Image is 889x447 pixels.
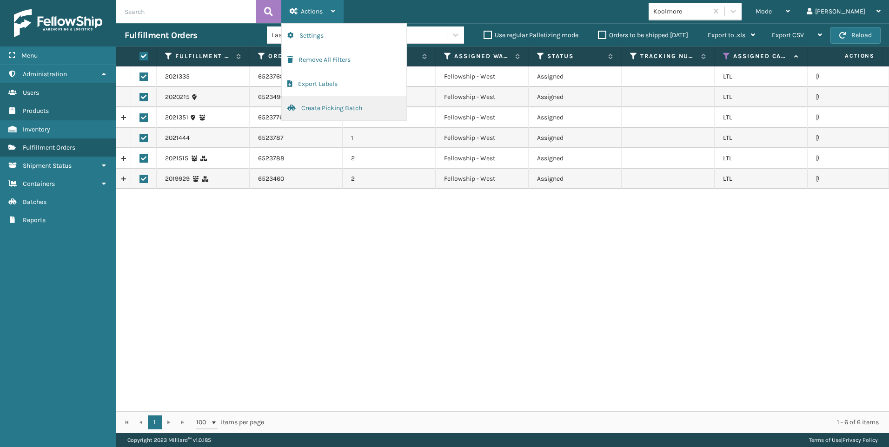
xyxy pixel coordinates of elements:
td: 6523787 [250,128,343,148]
span: Export to .xls [708,31,745,39]
td: 1 [343,128,436,148]
label: Orders to be shipped [DATE] [598,31,688,39]
td: LTL [715,169,808,189]
td: Fellowship - West [436,128,529,148]
td: Fellowship - West [436,87,529,107]
td: Fellowship - West [436,148,529,169]
label: Assigned Carrier Service [733,52,789,60]
a: 2021335 [165,72,190,81]
td: 6523768 [250,66,343,87]
button: Export Labels [282,72,406,96]
span: Fulfillment Orders [23,144,75,151]
p: Copyright 2023 Milliard™ v 1.0.185 [127,433,211,447]
td: Assigned [529,148,622,169]
td: Assigned [529,107,622,128]
td: 6523460 [250,169,343,189]
a: 2019929 [165,174,190,184]
button: Settings [282,24,406,48]
span: Mode [756,7,772,15]
label: Tracking Number [640,52,697,60]
span: Reports [23,216,46,224]
a: 2021351 [165,113,188,122]
span: Products [23,107,49,115]
label: Fulfillment Order Id [175,52,232,60]
button: Create Picking Batch [282,96,406,120]
a: 1 [148,415,162,429]
span: Batches [23,198,46,206]
a: 2020215 [165,92,190,102]
td: LTL [715,148,808,169]
span: items per page [196,415,264,429]
span: Inventory [23,125,50,133]
td: Assigned [529,87,622,107]
td: LTL [715,87,808,107]
button: Remove All Filters [282,48,406,72]
span: Export CSV [772,31,804,39]
a: Terms of Use [809,437,841,443]
span: Actions [816,48,880,64]
span: Containers [23,180,55,188]
label: Use regular Palletizing mode [484,31,578,39]
div: 1 - 6 of 6 items [277,418,879,427]
span: Shipment Status [23,162,72,170]
td: 6523496 [250,87,343,107]
td: 2 [343,169,436,189]
td: 6523776 [250,107,343,128]
img: logo [14,9,102,37]
td: Fellowship - West [436,169,529,189]
a: 2021515 [165,154,188,163]
span: Users [23,89,39,97]
div: Koolmore [653,7,709,16]
td: Assigned [529,128,622,148]
td: LTL [715,107,808,128]
label: Status [547,52,604,60]
div: Last 90 Days [272,30,344,40]
span: Menu [21,52,38,59]
button: Reload [830,27,881,44]
td: Fellowship - West [436,107,529,128]
td: 6523788 [250,148,343,169]
span: Administration [23,70,67,78]
label: Order Number [268,52,325,60]
td: 2 [343,148,436,169]
span: Actions [301,7,323,15]
a: 2021444 [165,133,190,143]
td: LTL [715,66,808,87]
td: Assigned [529,66,622,87]
span: 100 [196,418,210,427]
div: | [809,433,878,447]
td: Fellowship - West [436,66,529,87]
label: Assigned Warehouse [454,52,511,60]
h3: Fulfillment Orders [125,30,197,41]
td: Assigned [529,169,622,189]
a: Privacy Policy [843,437,878,443]
td: LTL [715,128,808,148]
